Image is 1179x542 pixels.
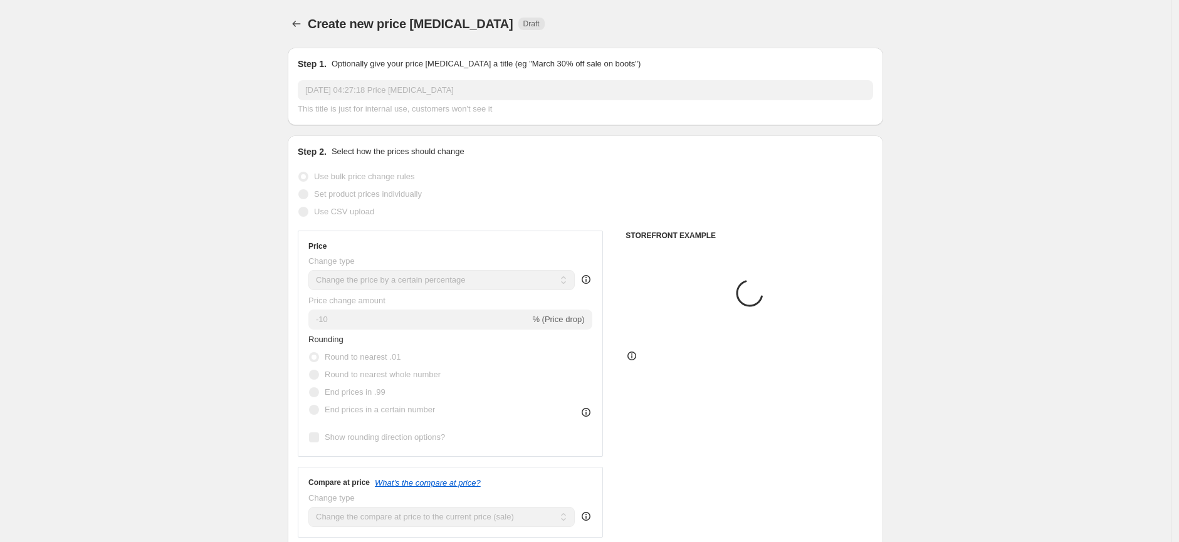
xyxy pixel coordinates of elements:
[298,80,873,100] input: 30% off holiday sale
[314,207,374,216] span: Use CSV upload
[580,510,592,523] div: help
[314,189,422,199] span: Set product prices individually
[325,405,435,414] span: End prices in a certain number
[332,58,641,70] p: Optionally give your price [MEDICAL_DATA] a title (eg "March 30% off sale on boots")
[308,310,530,330] input: -15
[298,104,492,113] span: This title is just for internal use, customers won't see it
[325,352,401,362] span: Round to nearest .01
[325,370,441,379] span: Round to nearest whole number
[308,477,370,487] h3: Compare at price
[532,315,584,324] span: % (Price drop)
[308,296,385,305] span: Price change amount
[308,493,355,503] span: Change type
[332,145,464,158] p: Select how the prices should change
[298,145,327,158] h2: Step 2.
[580,273,592,286] div: help
[288,15,305,33] button: Price change jobs
[308,256,355,266] span: Change type
[375,478,481,487] button: What's the compare at price?
[308,17,513,31] span: Create new price [MEDICAL_DATA]
[626,231,873,241] h6: STOREFRONT EXAMPLE
[308,241,327,251] h3: Price
[523,19,540,29] span: Draft
[298,58,327,70] h2: Step 1.
[325,387,385,397] span: End prices in .99
[314,172,414,181] span: Use bulk price change rules
[325,432,445,442] span: Show rounding direction options?
[308,335,343,344] span: Rounding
